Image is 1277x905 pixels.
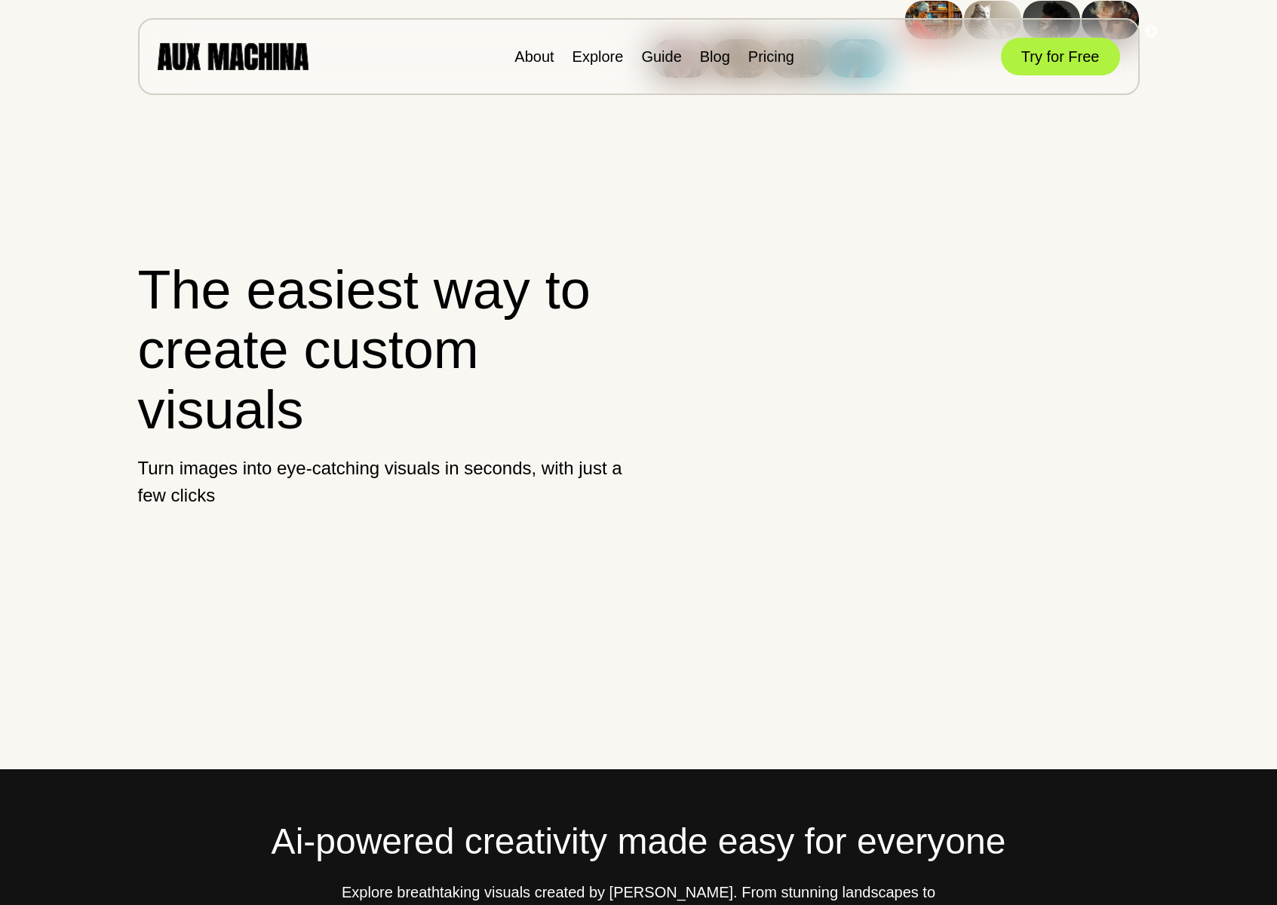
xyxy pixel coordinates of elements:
[138,814,1140,869] h2: Ai-powered creativity made easy for everyone
[573,48,624,65] a: Explore
[158,43,309,69] img: AUX MACHINA
[700,48,730,65] a: Blog
[1001,38,1120,75] button: Try for Free
[748,48,794,65] a: Pricing
[138,260,626,440] h1: The easiest way to create custom visuals
[641,48,681,65] a: Guide
[514,48,554,65] a: About
[138,455,626,509] p: Turn images into eye-catching visuals in seconds, with just a few clicks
